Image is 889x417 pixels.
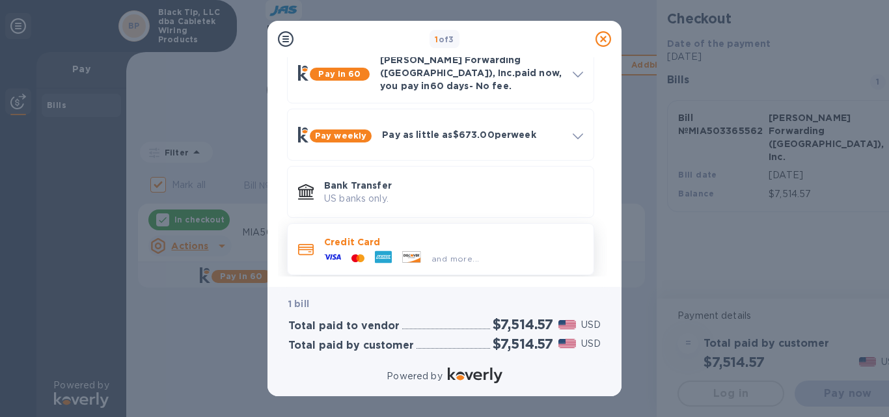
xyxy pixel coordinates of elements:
h2: $7,514.57 [493,336,553,352]
b: 1 bill [288,299,309,309]
b: of 3 [435,34,454,44]
h3: Total paid to vendor [288,320,400,332]
p: Bank Transfer [324,179,583,192]
span: and more... [431,254,479,263]
p: Credit Card [324,235,583,249]
b: Pay weekly [315,131,366,141]
p: US banks only. [324,192,583,206]
span: 1 [435,34,438,44]
p: USD [581,337,601,351]
img: USD [558,339,576,348]
img: Logo [448,368,502,383]
h2: $7,514.57 [493,316,553,332]
b: Pay in 60 [318,69,361,79]
p: USD [581,318,601,332]
p: Pay as little as $673.00 per week [382,128,562,141]
p: [PERSON_NAME] Forwarding ([GEOGRAPHIC_DATA]), Inc. paid now, you pay in 60 days - No fee. [380,53,562,92]
p: Powered by [387,370,442,383]
img: USD [558,320,576,329]
h3: Total paid by customer [288,340,414,352]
